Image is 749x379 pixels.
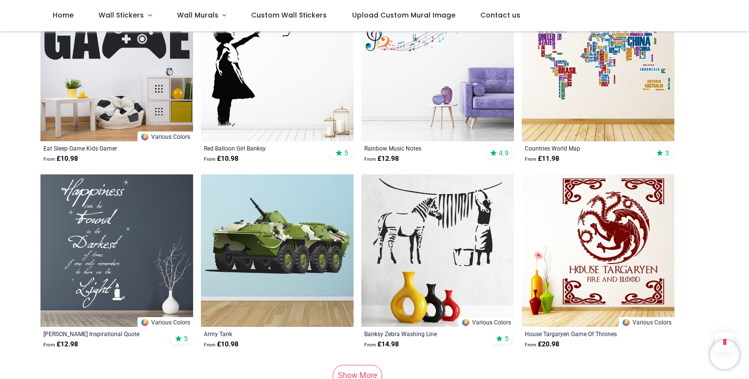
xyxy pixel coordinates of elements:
span: From [525,156,536,162]
strong: £ 11.98 [525,154,559,164]
strong: £ 12.98 [364,154,399,164]
a: Eat Sleep Game Kids Gamer [43,144,161,152]
a: House Targaryen Game Of Thrones [525,330,642,338]
a: Army Tank [204,330,321,338]
a: Red Balloon Girl Banksy [204,144,321,152]
strong: £ 10.98 [204,154,238,164]
span: 4.9 [499,149,509,157]
span: From [364,156,376,162]
img: Color Wheel [140,318,149,327]
a: Banksy Zebra Washing Line [364,330,482,338]
img: House Targaryen Game Of Thrones Wall Sticker [522,174,674,327]
span: From [43,342,55,347]
strong: £ 20.98 [525,340,559,349]
span: From [525,342,536,347]
strong: £ 10.98 [204,340,238,349]
span: 5 [344,149,348,157]
span: Wall Stickers [99,10,144,20]
img: Color Wheel [140,133,149,141]
span: 3 [665,149,669,157]
span: Contact us [480,10,520,20]
img: Army Tank Wall Sticker - Mod1 [201,174,354,327]
a: [PERSON_NAME] Inspirational Quote [PERSON_NAME] [43,330,161,338]
span: From [364,342,376,347]
span: From [204,342,216,347]
img: Banksy Zebra Washing Line Wall Sticker [361,174,514,327]
a: Various Colors [458,317,514,327]
a: Various Colors [138,317,193,327]
span: 5 [184,334,188,343]
img: Color Wheel [622,318,631,327]
span: From [43,156,55,162]
strong: £ 14.98 [364,340,399,349]
img: Color Wheel [461,318,470,327]
strong: £ 10.98 [43,154,78,164]
a: Rainbow Music Notes [364,144,482,152]
span: Upload Custom Mural Image [352,10,455,20]
span: From [204,156,216,162]
strong: £ 12.98 [43,340,78,349]
span: Home [53,10,74,20]
a: Various Colors [138,132,193,141]
span: Wall Murals [177,10,218,20]
iframe: Brevo live chat [710,340,739,369]
span: Custom Wall Stickers [251,10,327,20]
a: Countries World Map [525,144,642,152]
a: Various Colors [619,317,674,327]
img: Dumbledore Inspirational Quote Harry Potter Wall Sticker [40,174,193,327]
span: 5 [505,334,509,343]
